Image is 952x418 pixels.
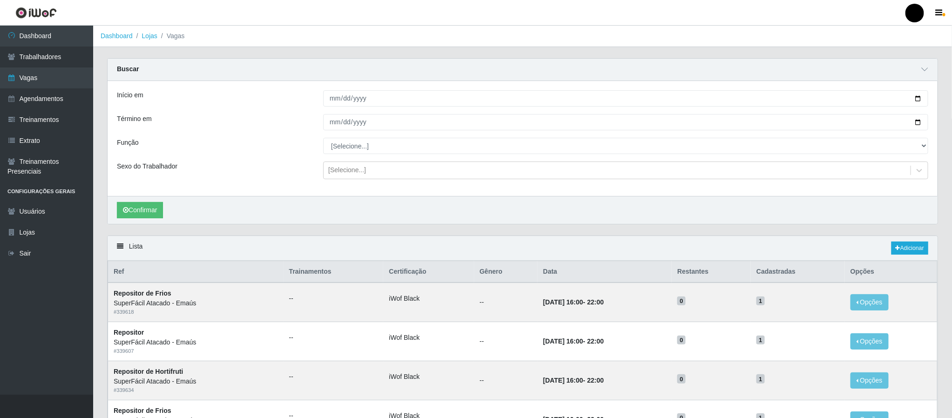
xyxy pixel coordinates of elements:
[751,261,845,283] th: Cadastradas
[543,377,583,384] time: [DATE] 16:00
[289,294,378,303] ul: --
[15,7,57,19] img: CoreUI Logo
[157,31,185,41] li: Vagas
[117,65,139,73] strong: Buscar
[117,138,139,148] label: Função
[114,407,171,414] strong: Repositor de Frios
[289,372,378,382] ul: --
[114,368,183,375] strong: Repositor de Hortifruti
[474,322,537,361] td: --
[677,297,686,306] span: 0
[543,298,583,306] time: [DATE] 16:00
[474,283,537,322] td: --
[108,261,284,283] th: Ref
[114,290,171,297] strong: Repositor de Frios
[543,298,604,306] strong: -
[543,377,604,384] strong: -
[677,374,686,384] span: 0
[289,333,378,343] ul: --
[389,333,468,343] li: iWof Black
[474,261,537,283] th: Gênero
[587,377,604,384] time: 22:00
[117,162,177,171] label: Sexo do Trabalhador
[389,294,468,303] li: iWof Black
[891,242,928,255] a: Adicionar
[108,236,938,261] div: Lista
[845,261,938,283] th: Opções
[756,336,765,345] span: 1
[850,333,889,350] button: Opções
[117,90,143,100] label: Início em
[117,114,152,124] label: Término em
[756,297,765,306] span: 1
[101,32,133,40] a: Dashboard
[850,294,889,310] button: Opções
[114,298,278,308] div: SuperFácil Atacado - Emaús
[114,308,278,316] div: # 339618
[114,377,278,386] div: SuperFácil Atacado - Emaús
[850,372,889,389] button: Opções
[114,386,278,394] div: # 339634
[537,261,672,283] th: Data
[114,347,278,355] div: # 339607
[284,261,384,283] th: Trainamentos
[323,114,928,130] input: 00/00/0000
[114,337,278,347] div: SuperFácil Atacado - Emaús
[117,202,163,218] button: Confirmar
[114,329,144,336] strong: Repositor
[677,336,686,345] span: 0
[389,372,468,382] li: iWof Black
[142,32,157,40] a: Lojas
[474,361,537,400] td: --
[93,26,952,47] nav: breadcrumb
[587,337,604,345] time: 22:00
[543,337,604,345] strong: -
[587,298,604,306] time: 22:00
[756,374,765,384] span: 1
[543,337,583,345] time: [DATE] 16:00
[672,261,751,283] th: Restantes
[323,90,928,107] input: 00/00/0000
[383,261,474,283] th: Certificação
[328,166,366,175] div: [Selecione...]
